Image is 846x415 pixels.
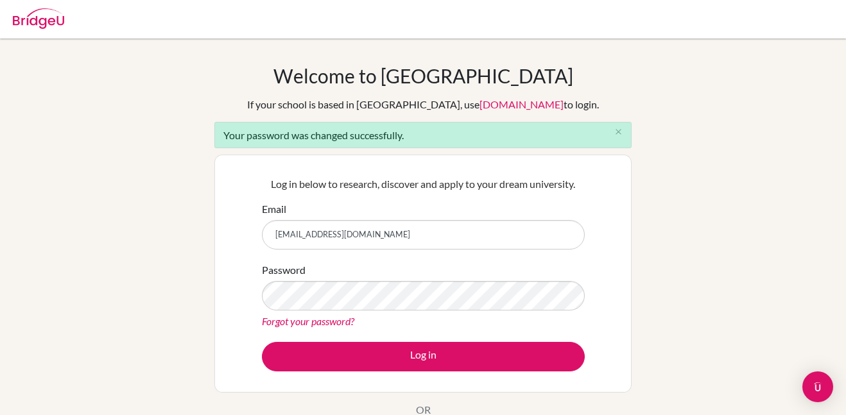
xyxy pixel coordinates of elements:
[802,371,833,402] div: Open Intercom Messenger
[262,201,286,217] label: Email
[273,64,573,87] h1: Welcome to [GEOGRAPHIC_DATA]
[614,127,623,137] i: close
[247,97,599,112] div: If your school is based in [GEOGRAPHIC_DATA], use to login.
[262,315,354,327] a: Forgot your password?
[262,176,585,192] p: Log in below to research, discover and apply to your dream university.
[605,123,631,142] button: Close
[262,262,306,278] label: Password
[13,8,64,29] img: Bridge-U
[214,122,632,148] div: Your password was changed successfully.
[262,342,585,371] button: Log in
[479,98,564,110] a: [DOMAIN_NAME]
